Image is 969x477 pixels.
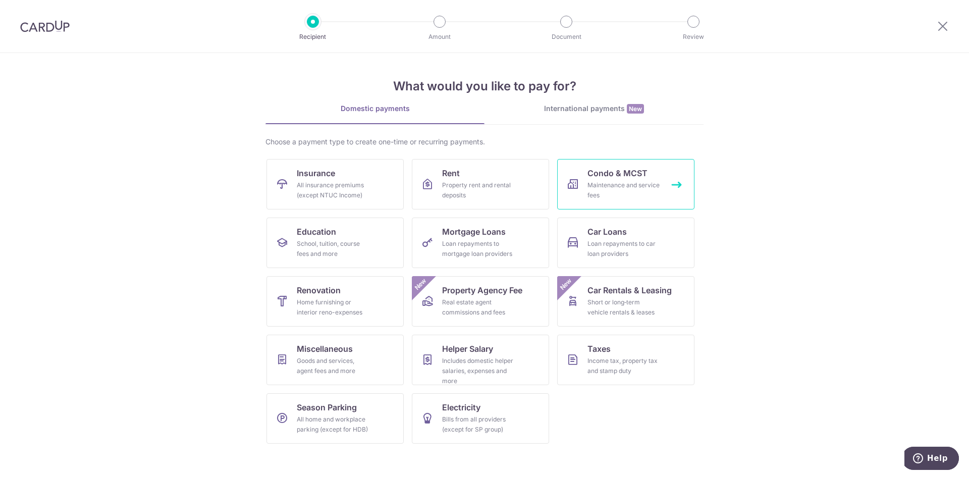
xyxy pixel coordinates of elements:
[656,32,731,42] p: Review
[412,393,549,444] a: ElectricityBills from all providers (except for SP group)
[557,159,694,209] a: Condo & MCSTMaintenance and service fees
[442,167,460,179] span: Rent
[297,226,336,238] span: Education
[557,218,694,268] a: Car LoansLoan repayments to car loan providers
[412,276,429,293] span: New
[297,401,357,413] span: Season Parking
[266,393,404,444] a: Season ParkingAll home and workplace parking (except for HDB)
[412,218,549,268] a: Mortgage LoansLoan repayments to mortgage loan providers
[412,335,549,385] a: Helper SalaryIncludes domestic helper salaries, expenses and more
[442,297,515,317] div: Real estate agent commissions and fees
[442,226,506,238] span: Mortgage Loans
[587,284,672,296] span: Car Rentals & Leasing
[297,167,335,179] span: Insurance
[442,284,522,296] span: Property Agency Fee
[442,401,480,413] span: Electricity
[442,343,493,355] span: Helper Salary
[412,276,549,327] a: Property Agency FeeReal estate agent commissions and feesNew
[557,335,694,385] a: TaxesIncome tax, property tax and stamp duty
[23,7,43,16] span: Help
[442,180,515,200] div: Property rent and rental deposits
[442,356,515,386] div: Includes domestic helper salaries, expenses and more
[529,32,604,42] p: Document
[20,20,70,32] img: CardUp
[412,159,549,209] a: RentProperty rent and rental deposits
[484,103,704,114] div: International payments
[276,32,350,42] p: Recipient
[587,167,648,179] span: Condo & MCST
[402,32,477,42] p: Amount
[297,180,369,200] div: All insurance premiums (except NTUC Income)
[265,137,704,147] div: Choose a payment type to create one-time or recurring payments.
[587,180,660,200] div: Maintenance and service fees
[266,335,404,385] a: MiscellaneousGoods and services, agent fees and more
[297,343,353,355] span: Miscellaneous
[297,356,369,376] div: Goods and services, agent fees and more
[297,284,341,296] span: Renovation
[627,104,644,114] span: New
[587,343,611,355] span: Taxes
[266,276,404,327] a: RenovationHome furnishing or interior reno-expenses
[558,276,574,293] span: New
[557,276,694,327] a: Car Rentals & LeasingShort or long‑term vehicle rentals & leasesNew
[265,103,484,114] div: Domestic payments
[587,226,627,238] span: Car Loans
[442,414,515,435] div: Bills from all providers (except for SP group)
[265,77,704,95] h4: What would you like to pay for?
[297,239,369,259] div: School, tuition, course fees and more
[587,239,660,259] div: Loan repayments to car loan providers
[587,356,660,376] div: Income tax, property tax and stamp duty
[266,218,404,268] a: EducationSchool, tuition, course fees and more
[904,447,959,472] iframe: Opens a widget where you can find more information
[297,414,369,435] div: All home and workplace parking (except for HDB)
[297,297,369,317] div: Home furnishing or interior reno-expenses
[442,239,515,259] div: Loan repayments to mortgage loan providers
[266,159,404,209] a: InsuranceAll insurance premiums (except NTUC Income)
[587,297,660,317] div: Short or long‑term vehicle rentals & leases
